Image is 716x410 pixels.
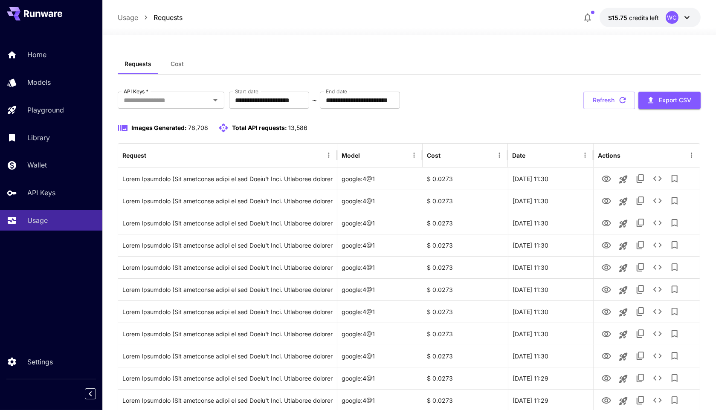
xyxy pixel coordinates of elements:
button: Menu [493,149,505,161]
button: Launch in playground [615,326,632,343]
button: View Image [598,325,615,342]
button: Sort [361,149,373,161]
button: Copy TaskUUID [632,347,649,364]
div: google:4@1 [337,367,423,389]
button: See details [649,370,666,387]
p: API Keys [27,188,55,198]
button: See details [649,214,666,231]
span: credits left [629,14,659,21]
p: Models [27,77,51,87]
button: Add to library [666,192,683,209]
div: Request [122,152,146,159]
button: Copy TaskUUID [632,214,649,231]
button: View Image [598,391,615,409]
button: View Image [598,170,615,187]
button: Export CSV [638,92,701,109]
div: 01 Sep, 2025 11:30 [508,234,593,256]
button: View Image [598,303,615,320]
button: Refresh [583,92,635,109]
div: google:4@1 [337,190,423,212]
button: Add to library [666,170,683,187]
div: $15.74795 [608,13,659,22]
div: $ 0.0273 [423,345,508,367]
button: View Image [598,236,615,254]
div: Click to copy prompt [122,367,333,389]
p: Library [27,133,50,143]
button: See details [649,170,666,187]
button: View Image [598,369,615,387]
div: 01 Sep, 2025 11:29 [508,367,593,389]
div: google:4@1 [337,278,423,300]
p: Playground [27,105,64,115]
div: 01 Sep, 2025 11:30 [508,323,593,345]
div: Click to copy prompt [122,323,333,345]
button: Sort [147,149,159,161]
button: Copy TaskUUID [632,192,649,209]
div: Collapse sidebar [91,386,102,401]
button: See details [649,192,666,209]
span: Requests [125,60,151,68]
button: Add to library [666,347,683,364]
button: View Image [598,214,615,231]
button: Open [209,94,221,106]
div: Actions [598,152,620,159]
button: Add to library [666,392,683,409]
button: Launch in playground [615,260,632,277]
button: Launch in playground [615,282,632,299]
div: $ 0.0273 [423,190,508,212]
button: Copy TaskUUID [632,303,649,320]
button: Launch in playground [615,304,632,321]
div: $ 0.0273 [423,256,508,278]
div: 01 Sep, 2025 11:30 [508,256,593,278]
div: 01 Sep, 2025 11:30 [508,345,593,367]
button: Add to library [666,214,683,231]
button: See details [649,303,666,320]
label: API Keys [124,88,148,95]
div: Click to copy prompt [122,168,333,190]
button: Menu [323,149,335,161]
button: Add to library [666,303,683,320]
button: See details [649,281,666,298]
span: $15.75 [608,14,629,21]
p: Usage [27,215,48,225]
div: google:4@1 [337,167,423,190]
div: Click to copy prompt [122,190,333,212]
div: google:4@1 [337,323,423,345]
div: Cost [427,152,441,159]
div: Model [342,152,360,159]
div: google:4@1 [337,345,423,367]
div: Date [512,152,525,159]
button: See details [649,392,666,409]
button: View Image [598,347,615,364]
span: 78,708 [188,124,208,131]
div: $ 0.0273 [423,212,508,234]
button: Menu [579,149,591,161]
button: Menu [686,149,698,161]
button: $15.74795WC [600,8,701,27]
button: View Image [598,192,615,209]
div: Click to copy prompt [122,345,333,367]
div: google:4@1 [337,234,423,256]
div: google:4@1 [337,212,423,234]
div: $ 0.0273 [423,234,508,256]
button: Launch in playground [615,215,632,232]
p: Settings [27,357,53,367]
nav: breadcrumb [118,12,183,23]
a: Usage [118,12,138,23]
button: Launch in playground [615,193,632,210]
div: 01 Sep, 2025 11:30 [508,167,593,190]
label: End date [326,88,347,95]
button: See details [649,237,666,254]
div: Click to copy prompt [122,234,333,256]
button: See details [649,259,666,276]
button: Add to library [666,259,683,276]
button: Sort [526,149,538,161]
div: $ 0.0273 [423,278,508,300]
div: 01 Sep, 2025 11:30 [508,212,593,234]
button: Copy TaskUUID [632,392,649,409]
div: $ 0.0273 [423,167,508,190]
div: Click to copy prompt [122,257,333,278]
button: Collapse sidebar [85,388,96,399]
span: 13,586 [288,124,307,131]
